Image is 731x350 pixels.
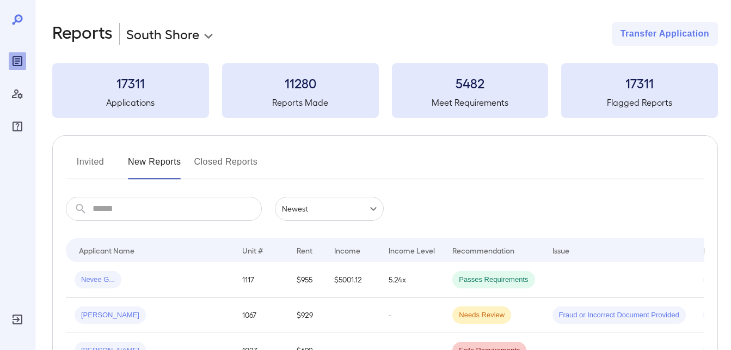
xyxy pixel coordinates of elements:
[380,262,444,298] td: 5.24x
[288,262,325,298] td: $955
[79,244,134,257] div: Applicant Name
[234,262,288,298] td: 1117
[9,311,26,328] div: Log Out
[66,153,115,179] button: Invited
[380,298,444,333] td: -
[128,153,181,179] button: New Reports
[52,74,209,92] h3: 17311
[242,244,263,257] div: Unit #
[52,96,209,109] h5: Applications
[222,96,379,109] h5: Reports Made
[222,74,379,92] h3: 11280
[325,262,380,298] td: $5001.12
[392,74,549,92] h3: 5482
[126,25,199,43] p: South Shore
[75,310,146,321] span: [PERSON_NAME]
[9,85,26,102] div: Manage Users
[52,63,718,118] summary: 17311Applications11280Reports Made5482Meet Requirements17311Flagged Reports
[389,244,435,257] div: Income Level
[52,22,113,46] h2: Reports
[9,52,26,70] div: Reports
[392,96,549,109] h5: Meet Requirements
[194,153,258,179] button: Closed Reports
[612,22,718,46] button: Transfer Application
[452,244,514,257] div: Recommendation
[552,310,686,321] span: Fraud or Incorrect Document Provided
[452,275,535,285] span: Passes Requirements
[561,74,718,92] h3: 17311
[297,244,314,257] div: Rent
[288,298,325,333] td: $929
[9,118,26,135] div: FAQ
[552,244,570,257] div: Issue
[703,244,730,257] div: Method
[75,275,121,285] span: Nevee G...
[561,96,718,109] h5: Flagged Reports
[275,197,384,221] div: Newest
[334,244,360,257] div: Income
[452,310,511,321] span: Needs Review
[234,298,288,333] td: 1067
